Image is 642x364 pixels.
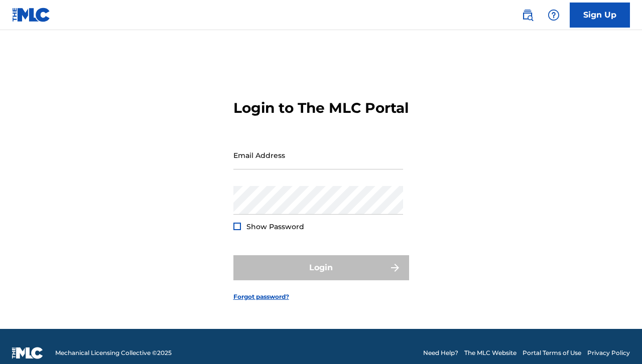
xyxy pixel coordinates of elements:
img: MLC Logo [12,8,51,22]
img: search [522,9,534,21]
a: Sign Up [570,3,630,28]
div: Help [544,5,564,25]
a: Forgot password? [233,292,289,301]
img: help [548,9,560,21]
span: Show Password [246,222,304,231]
a: Privacy Policy [587,348,630,357]
iframe: Chat Widget [592,316,642,364]
img: logo [12,347,43,359]
a: Need Help? [423,348,458,357]
h3: Login to The MLC Portal [233,99,409,117]
a: Public Search [518,5,538,25]
a: Portal Terms of Use [523,348,581,357]
a: The MLC Website [464,348,517,357]
span: Mechanical Licensing Collective © 2025 [55,348,172,357]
